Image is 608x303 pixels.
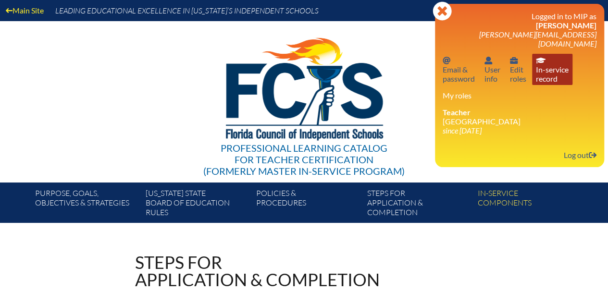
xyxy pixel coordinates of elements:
a: User infoUserinfo [481,54,504,85]
a: Professional Learning Catalog for Teacher Certification(formerly Master In-service Program) [199,19,409,179]
a: In-service recordIn-servicerecord [532,54,572,85]
li: [GEOGRAPHIC_DATA] [443,108,596,135]
a: [US_STATE] StateBoard of Education rules [142,186,252,223]
a: Email passwordEmail &password [439,54,479,85]
svg: User info [510,57,518,64]
a: Policies &Procedures [252,186,363,223]
i: since [DATE] [443,126,482,135]
svg: In-service record [536,57,546,64]
img: FCISlogo221.eps [205,21,403,152]
a: User infoEditroles [506,54,530,85]
h3: My roles [443,91,596,100]
span: for Teacher Certification [235,154,373,165]
a: Log outLog out [560,148,600,161]
a: Purpose, goals,objectives & strategies [31,186,141,223]
h1: Steps for application & completion [135,254,380,288]
div: Professional Learning Catalog (formerly Master In-service Program) [203,142,405,177]
a: In-servicecomponents [474,186,584,223]
span: Teacher [443,108,471,117]
svg: User info [484,57,492,64]
span: [PERSON_NAME] [536,21,596,30]
svg: Log out [589,151,596,159]
a: Steps forapplication & completion [363,186,474,223]
span: [PERSON_NAME][EMAIL_ADDRESS][DOMAIN_NAME] [479,30,596,48]
a: Main Site [2,4,48,17]
svg: Close [433,1,452,21]
h3: Logged in to MIP as [443,12,596,48]
svg: Email password [443,57,450,64]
